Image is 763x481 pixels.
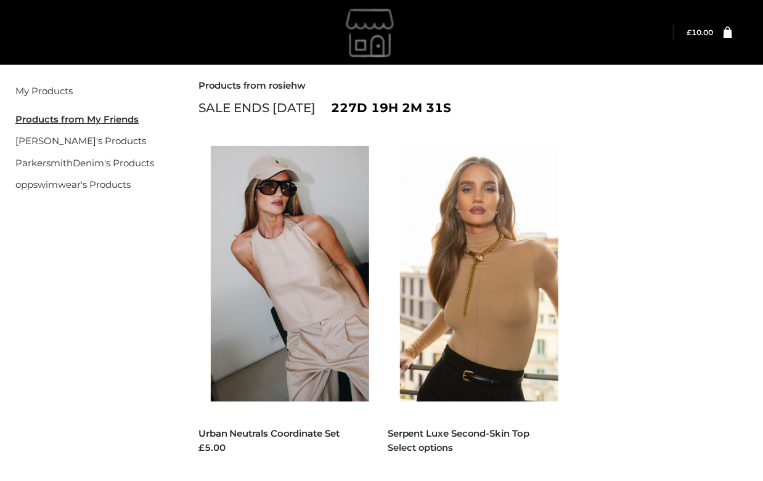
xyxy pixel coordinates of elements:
[15,85,73,97] a: My Products
[198,441,369,455] div: £5.00
[198,427,340,439] a: Urban Neutrals Coordinate Set
[388,442,453,453] a: Select options
[198,80,748,91] h2: Products from rosiehw
[687,28,692,37] span: £
[687,28,713,37] bdi: 10.00
[15,135,146,147] a: [PERSON_NAME]'s Products
[388,427,529,439] a: Serpent Luxe Second-Skin Top
[279,2,464,63] img: gemmachan
[15,157,154,169] a: ParkersmithDenim's Products
[198,97,748,118] div: SALE ENDS [DATE]
[15,113,139,125] u: Products from My Friends
[331,97,451,118] span: 227d 19h 2m 31s
[687,28,713,37] a: £10.00
[15,179,131,190] a: oppswimwear's Products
